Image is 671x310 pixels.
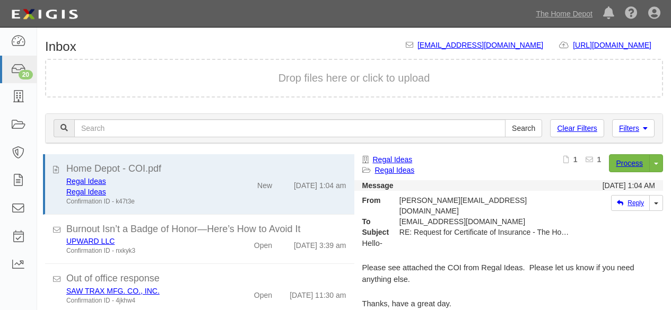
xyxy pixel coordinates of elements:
[8,5,81,24] img: logo-5460c22ac91f19d4615b14bd174203de0afe785f0fc80cf4dbbc73dc1793850b.png
[66,187,223,197] div: Regal Ideas
[66,176,223,187] div: Regal Ideas
[597,155,602,164] b: 1
[74,119,506,137] input: Search
[66,223,346,236] div: Burnout Isn’t a Badge of Honor—Here’s How to Avoid It
[573,155,578,164] b: 1
[290,286,346,300] div: [DATE] 11:30 am
[375,166,415,174] a: Regal Ideas
[66,246,223,255] div: Confirmation ID - nxkyk3
[19,70,33,79] div: 20
[612,119,655,137] a: Filters
[254,236,272,251] div: Open
[254,286,272,300] div: Open
[66,177,106,185] a: Regal Ideas
[362,263,634,284] span: Please see attached the COI from Regal Ideas. Please let us know if you need anything else.
[573,41,663,49] a: [URL][DOMAIN_NAME]
[373,155,413,164] a: Regal Ideas
[391,216,578,227] div: agreement-43vryp@sbainsurance.homedepot.com
[354,216,391,227] strong: To
[625,7,638,20] i: Help Center - Complianz
[66,296,223,305] div: Confirmation ID - 4jkhw4
[391,227,578,237] div: RE: Request for Certificate of Insurance - The Home Depot
[257,176,272,191] div: New
[66,287,160,295] a: SAW TRAX MFG. CO., INC.
[45,40,76,54] h1: Inbox
[362,239,382,247] span: Hello-
[66,272,346,286] div: Out of office response
[294,176,346,191] div: [DATE] 1:04 am
[391,195,578,216] div: [PERSON_NAME][EMAIL_ADDRESS][DOMAIN_NAME]
[609,154,650,172] a: Process
[278,70,430,86] button: Drop files here or click to upload
[550,119,604,137] a: Clear Filters
[417,41,543,49] a: [EMAIL_ADDRESS][DOMAIN_NAME]
[603,180,655,191] div: [DATE] 1:04 AM
[294,236,346,251] div: [DATE] 3:39 am
[66,162,346,176] div: Home Depot - COI.pdf
[354,195,391,206] strong: From
[530,3,598,24] a: The Home Depot
[611,195,650,211] a: Reply
[66,237,115,245] a: UPWARD LLC
[66,197,223,206] div: Confirmation ID - k47t3e
[66,188,106,196] a: Regal Ideas
[362,181,394,190] strong: Message
[354,227,391,237] strong: Subject
[505,119,542,137] input: Search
